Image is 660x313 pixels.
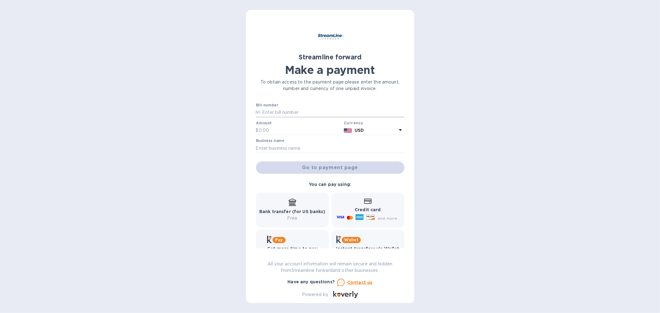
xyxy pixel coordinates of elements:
[336,246,399,251] b: Instant transfers via Wallet
[344,238,359,242] b: Wallet
[288,279,335,284] b: Have any questions?
[309,182,351,187] b: You can pay using:
[259,209,325,214] b: Bank transfer (for US banks)
[256,144,404,153] input: Enter business name
[259,215,325,221] p: Free
[302,291,328,298] p: Powered by
[256,139,284,143] label: Business name
[256,79,404,92] p: To obtain access to the payment page please enter the amount, number and currency of one unpaid i...
[275,238,283,242] b: Pay
[256,63,404,76] h1: Make a payment
[256,121,272,125] label: Amount
[344,128,352,133] img: USD
[355,128,364,133] b: USD
[377,216,400,221] span: and more...
[267,246,317,251] b: Get more time to pay
[259,126,342,135] input: 0.00
[256,127,259,134] p: $
[256,261,404,274] p: All your account information will remain secure and hidden from Streamline forward and other busi...
[261,108,404,117] input: Enter bill number
[299,53,361,61] b: Streamline forward
[256,109,261,116] p: №
[256,104,278,107] label: Bill number
[344,121,363,125] b: Currency
[347,280,373,285] u: Contact us
[355,207,381,212] b: Credit card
